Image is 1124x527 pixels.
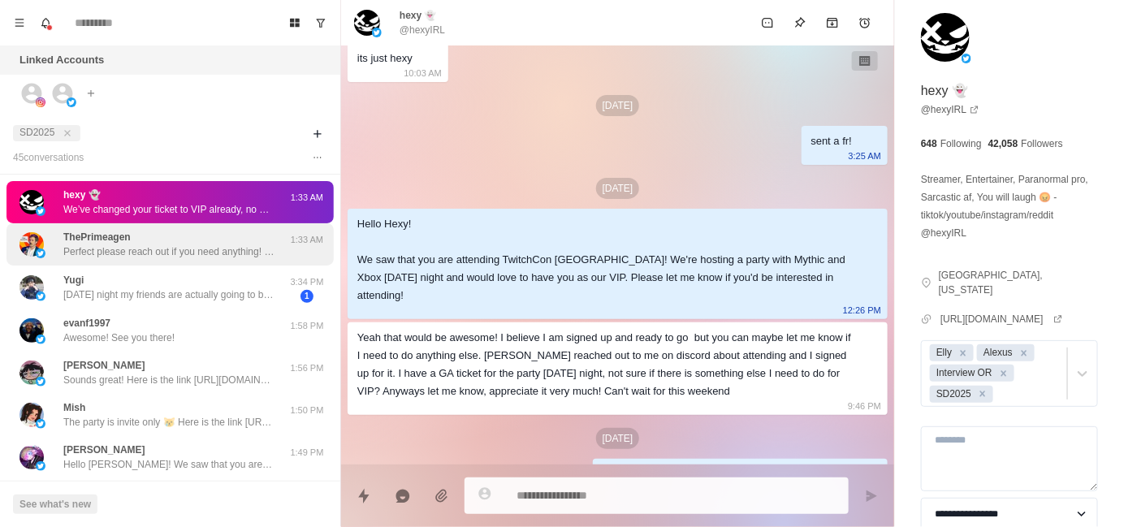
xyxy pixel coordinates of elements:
[940,312,1063,326] a: [URL][DOMAIN_NAME]
[287,404,327,417] p: 1:50 PM
[308,124,327,144] button: Add filters
[63,188,101,202] p: hexy 👻
[988,136,1018,151] p: 42,058
[63,457,275,472] p: Hello [PERSON_NAME]! We saw that you are attending TwitchCon [GEOGRAPHIC_DATA]! We're hosting a p...
[932,344,954,361] div: Elly
[63,287,275,302] p: [DATE] night my friends are actually going to be hosting their party so its going to be very hard...
[63,373,275,387] p: Sounds great! Here is the link [URL][DOMAIN_NAME] and you can have "domo" as the referrer. Also f...
[932,386,974,403] div: SD2025
[13,495,97,514] button: See what's new
[300,290,313,303] span: 1
[63,244,275,259] p: Perfect please reach out if you need anything! Feel free to add me on discord if you have any que...
[63,330,175,345] p: Awesome! See you there!
[1022,136,1063,151] p: Followers
[36,97,45,107] img: picture
[32,10,58,36] button: Notifications
[751,6,784,39] button: Mark as unread
[979,344,1015,361] div: Alexus
[36,419,45,429] img: picture
[308,10,334,36] button: Show unread conversations
[36,377,45,387] img: picture
[67,97,76,107] img: picture
[63,273,84,287] p: Yugi
[843,301,881,319] p: 12:26 PM
[19,127,54,138] span: SD2025
[287,275,327,289] p: 3:34 PM
[19,275,44,300] img: picture
[63,415,275,430] p: The party is invite only 😿 Here is the link [URL][DOMAIN_NAME] and you can have "domo" as the ref...
[784,6,816,39] button: Pin
[357,50,413,67] div: its just hexy
[426,480,458,512] button: Add media
[921,13,970,62] img: picture
[932,365,995,382] div: Interview OR
[63,202,275,217] p: We’ve changed your ticket to VIP already, no worries!
[400,23,445,37] p: @hexyIRL
[404,64,441,82] p: 10:03 AM
[954,344,972,361] div: Remove Elly
[81,84,101,103] button: Add account
[921,81,968,101] p: hexy 👻
[36,292,45,301] img: picture
[348,480,380,512] button: Quick replies
[855,480,888,512] button: Send message
[308,148,327,167] button: Options
[63,316,110,330] p: evanf1997
[19,361,44,385] img: picture
[19,232,44,257] img: picture
[19,52,104,68] p: Linked Accounts
[63,443,145,457] p: [PERSON_NAME]
[354,10,380,36] img: picture
[63,358,145,373] p: [PERSON_NAME]
[59,125,76,141] button: close
[962,54,971,63] img: picture
[287,233,327,247] p: 1:33 AM
[811,132,853,150] div: sent a fr!
[63,400,85,415] p: Mish
[19,403,44,427] img: picture
[921,136,937,151] p: 648
[63,230,131,244] p: ThePrimeagen
[357,215,852,305] div: Hello Hexy! We saw that you are attending TwitchCon [GEOGRAPHIC_DATA]! We're hosting a party with...
[19,318,44,343] img: picture
[596,178,640,199] p: [DATE]
[13,150,84,165] p: 45 conversation s
[287,361,327,375] p: 1:56 PM
[282,10,308,36] button: Board View
[939,268,1098,297] p: [GEOGRAPHIC_DATA], [US_STATE]
[921,171,1098,242] p: Streamer, Entertainer, Paranormal pro, Sarcastic af, You will laugh 😡 - tiktok/youtube/instagram/...
[372,28,382,37] img: picture
[921,102,979,117] a: @hexyIRL
[849,6,881,39] button: Add reminder
[816,6,849,39] button: Archive
[1015,344,1033,361] div: Remove Alexus
[19,190,44,214] img: picture
[400,8,437,23] p: hexy 👻
[849,147,881,165] p: 3:25 AM
[287,191,327,205] p: 1:33 AM
[36,335,45,344] img: picture
[19,445,44,469] img: picture
[36,461,45,471] img: picture
[36,206,45,216] img: picture
[36,248,45,258] img: picture
[940,136,982,151] p: Following
[357,329,852,400] div: Yeah that would be awesome! I believe I am signed up and ready to go but you can maybe let me kno...
[287,446,327,460] p: 1:49 PM
[387,480,419,512] button: Reply with AI
[995,365,1013,382] div: Remove Interview OR
[596,95,640,116] p: [DATE]
[287,319,327,333] p: 1:58 PM
[596,428,640,449] p: [DATE]
[6,10,32,36] button: Menu
[848,397,881,415] p: 9:46 PM
[974,386,992,403] div: Remove SD2025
